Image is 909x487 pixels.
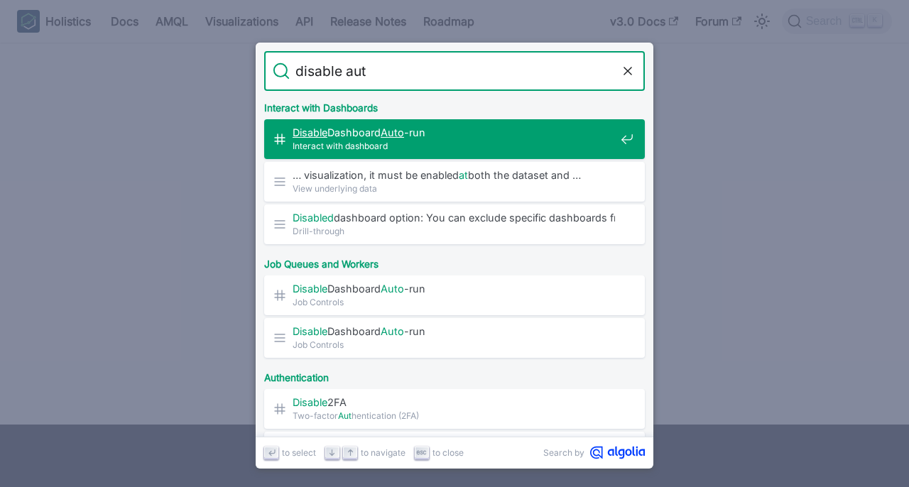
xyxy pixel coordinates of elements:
div: Interact with Dashboards [261,91,648,119]
button: Clear the query [619,62,636,80]
span: Interact with dashboard [293,139,615,153]
span: Dashboard -run​ [293,126,615,139]
div: Job Queues and Workers [261,247,648,275]
span: Two-factor hentication (2FA) [293,409,615,422]
a: Search byAlgolia [543,446,645,459]
span: View underlying data [293,182,615,195]
mark: Auto [381,325,404,337]
mark: Auto [381,126,404,138]
a: DisableDashboardAuto-run​Interact with dashboard [264,119,645,159]
div: Authentication [261,361,648,389]
mark: Aut [338,410,352,421]
span: 2FA​ [293,395,615,409]
a: … visualization, it must be enabledatboth the dataset and …View underlying data [264,162,645,202]
span: to navigate [361,446,405,459]
mark: Disable [293,126,327,138]
svg: Algolia [590,446,645,459]
svg: Enter key [266,447,277,458]
span: Search by [543,446,584,459]
mark: Auto [381,283,404,295]
span: … visualization, it must be enabled both the dataset and … [293,168,615,182]
a: DisableDashboardAuto-run​Job Controls [264,275,645,315]
svg: Escape key [416,447,427,458]
span: Dashboard -run​ [293,282,615,295]
svg: Arrow up [345,447,356,458]
a: DisableDashboardAuto-runJob Controls [264,318,645,358]
mark: Disabled [293,212,334,224]
span: Drill-through [293,224,615,238]
span: to select [282,446,316,459]
mark: Disable [293,283,327,295]
mark: Disable [293,325,327,337]
a: Disableddashboard option: You can exclude specific dashboards from drill …Drill-through [264,204,645,244]
span: Dashboard -run [293,324,615,338]
span: to close [432,446,464,459]
span: Job Controls [293,338,615,351]
span: Job Controls [293,295,615,309]
svg: Arrow down [327,447,337,458]
mark: at [459,169,468,181]
a: … codes, contact your admin todisable2FA for you to …Two-factorAuthentication (2FA) [264,432,645,471]
a: Disable2FA​Two-factorAuthentication (2FA) [264,389,645,429]
input: Search docs [290,51,619,91]
mark: Disable [293,396,327,408]
span: dashboard option: You can exclude specific dashboards from drill … [293,211,615,224]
